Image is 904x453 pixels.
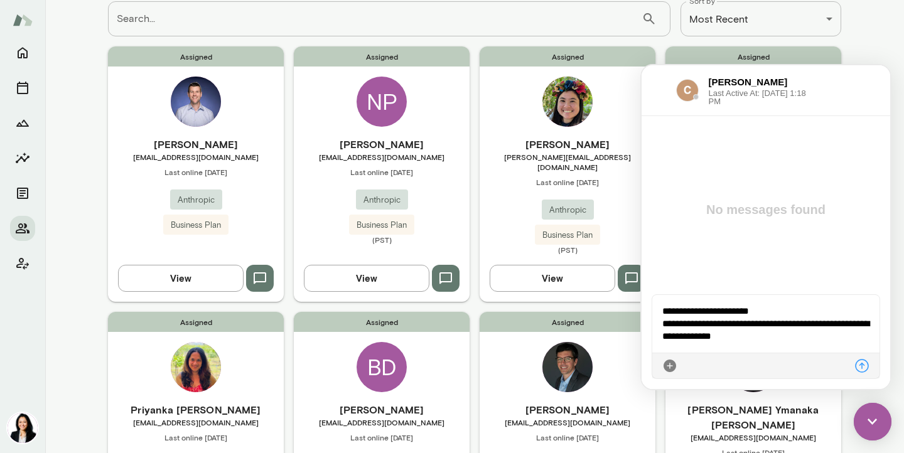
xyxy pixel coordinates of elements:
span: Assigned [108,312,284,332]
span: [EMAIL_ADDRESS][DOMAIN_NAME] [108,417,284,427]
span: [EMAIL_ADDRESS][DOMAIN_NAME] [665,432,841,442]
img: Rich O'Connell [171,77,221,127]
button: Home [10,40,35,65]
button: Growth Plan [10,110,35,136]
h6: [PERSON_NAME] [108,137,284,152]
span: [EMAIL_ADDRESS][DOMAIN_NAME] [480,417,655,427]
button: Sessions [10,75,35,100]
span: Last online [DATE] [294,432,470,442]
img: Maggie Vo [542,77,593,127]
img: Priyanka Phatak [171,342,221,392]
span: Assigned [294,46,470,67]
h6: [PERSON_NAME] [294,402,470,417]
span: [EMAIL_ADDRESS][DOMAIN_NAME] [108,152,284,162]
img: Monica Aggarwal [8,413,38,443]
span: Business Plan [163,219,229,232]
h6: [PERSON_NAME] [480,402,655,417]
img: data:image/png;base64,iVBORw0KGgoAAAANSUhEUgAAAMgAAADICAYAAACtWK6eAAAP7ElEQVR4AeydCXRU1RnHvxkSsoc... [35,14,57,36]
h6: Priyanka [PERSON_NAME] [108,402,284,417]
span: Last Active At: [DATE] 1:18 PM [67,24,166,40]
span: Assigned [294,312,470,332]
button: Insights [10,146,35,171]
span: Business Plan [535,229,600,242]
button: View [304,265,429,291]
button: View [118,265,244,291]
div: BD [357,342,407,392]
button: Documents [10,181,35,206]
h6: [PERSON_NAME] [480,137,655,152]
button: Members [10,216,35,241]
span: (PST) [480,245,655,255]
span: Last online [DATE] [480,177,655,187]
h6: [PERSON_NAME] [67,10,166,24]
span: [PERSON_NAME][EMAIL_ADDRESS][DOMAIN_NAME] [480,152,655,172]
span: (PST) [294,235,470,245]
span: Assigned [480,312,655,332]
div: NP [357,77,407,127]
span: Assigned [665,46,841,67]
img: Mento [13,8,33,32]
span: Anthropic [170,194,222,206]
span: Last online [DATE] [294,167,470,177]
span: [EMAIL_ADDRESS][DOMAIN_NAME] [294,152,470,162]
h6: [PERSON_NAME] Ymanaka [PERSON_NAME] [665,402,841,432]
span: Business Plan [349,219,414,232]
div: Most Recent [681,1,841,36]
button: View [490,265,615,291]
div: Send Message [213,293,228,308]
span: Last online [DATE] [108,167,284,177]
h6: [PERSON_NAME] [294,137,470,152]
span: Anthropic [356,194,408,206]
span: Last online [DATE] [480,432,655,442]
span: Anthropic [542,204,594,216]
span: Assigned [480,46,655,67]
img: Brian Clerc [542,342,593,392]
button: Client app [10,251,35,276]
div: Attach [21,293,36,308]
span: Assigned [108,46,284,67]
span: Last online [DATE] [108,432,284,442]
span: [EMAIL_ADDRESS][DOMAIN_NAME] [294,417,470,427]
